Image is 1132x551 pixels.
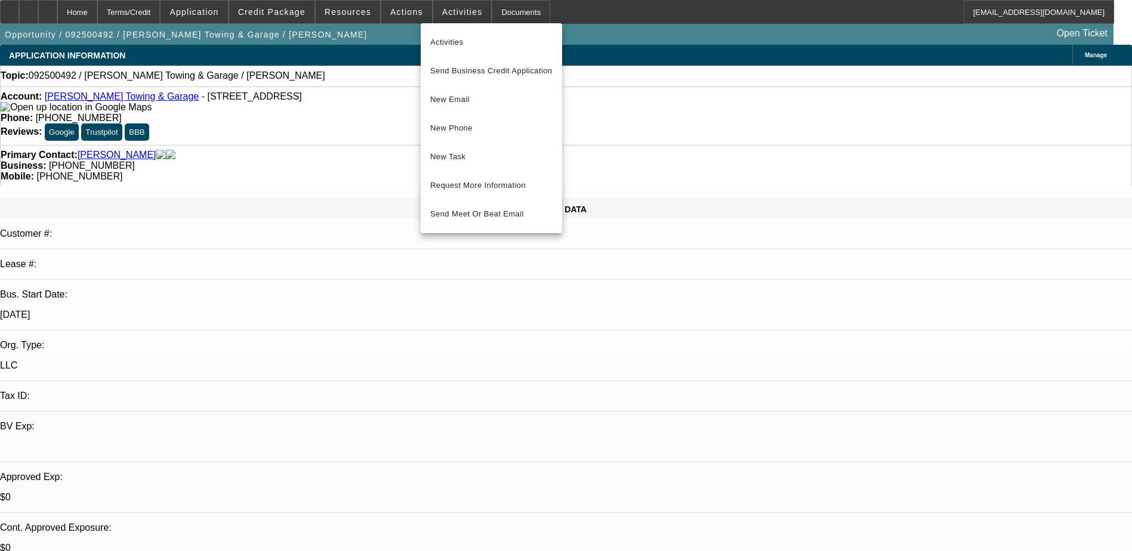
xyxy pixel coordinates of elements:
span: Request More Information [430,178,553,193]
span: New Task [430,150,553,164]
span: New Phone [430,121,553,135]
span: Send Business Credit Application [430,64,553,78]
span: Activities [430,35,553,49]
span: Send Meet Or Beat Email [430,207,553,221]
span: New Email [430,92,553,107]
